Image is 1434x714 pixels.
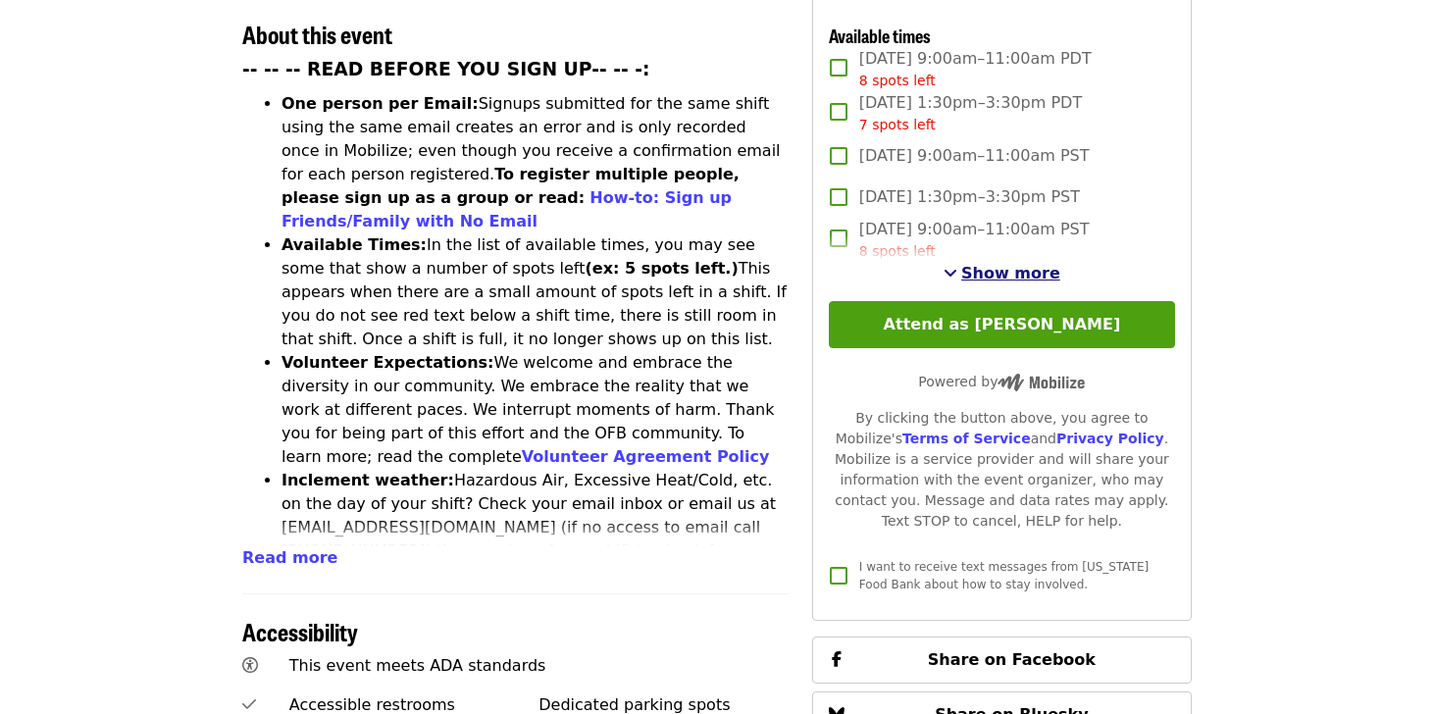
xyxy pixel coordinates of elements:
[242,614,358,648] span: Accessibility
[859,117,936,132] span: 7 spots left
[859,218,1090,262] span: [DATE] 9:00am–11:00am PST
[282,165,740,207] strong: To register multiple people, please sign up as a group or read:
[242,59,650,79] strong: -- -- -- READ BEFORE YOU SIGN UP-- -- -:
[289,656,546,675] span: This event meets ADA standards
[829,408,1175,532] div: By clicking the button above, you agree to Mobilize's and . Mobilize is a service provider and wi...
[282,94,479,113] strong: One person per Email:
[961,264,1060,282] span: Show more
[282,471,454,489] strong: Inclement weather:
[242,695,256,714] i: check icon
[242,548,337,567] span: Read more
[859,560,1149,591] span: I want to receive text messages from [US_STATE] Food Bank about how to stay involved.
[918,374,1085,389] span: Powered by
[859,91,1082,135] span: [DATE] 1:30pm–3:30pm PDT
[242,656,258,675] i: universal-access icon
[812,637,1192,684] button: Share on Facebook
[944,262,1060,285] button: See more timeslots
[998,374,1085,391] img: Powered by Mobilize
[282,351,789,469] li: We welcome and embrace the diversity in our community. We embrace the reality that we work at dif...
[282,233,789,351] li: In the list of available times, you may see some that show a number of spots left This appears wh...
[282,235,427,254] strong: Available Times:
[282,188,732,230] a: How-to: Sign up Friends/Family with No Email
[585,259,738,278] strong: (ex: 5 spots left.)
[242,546,337,570] button: Read more
[928,650,1096,669] span: Share on Facebook
[859,144,1090,168] span: [DATE] 9:00am–11:00am PST
[282,469,789,586] li: Hazardous Air, Excessive Heat/Cold, etc. on the day of your shift? Check your email inbox or emai...
[859,243,936,259] span: 8 spots left
[859,47,1092,91] span: [DATE] 9:00am–11:00am PDT
[282,353,494,372] strong: Volunteer Expectations:
[829,23,931,48] span: Available times
[902,431,1031,446] a: Terms of Service
[859,185,1080,209] span: [DATE] 1:30pm–3:30pm PST
[859,73,936,88] span: 8 spots left
[282,92,789,233] li: Signups submitted for the same shift using the same email creates an error and is only recorded o...
[522,447,770,466] a: Volunteer Agreement Policy
[829,301,1175,348] button: Attend as [PERSON_NAME]
[1056,431,1164,446] a: Privacy Policy
[242,17,392,51] span: About this event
